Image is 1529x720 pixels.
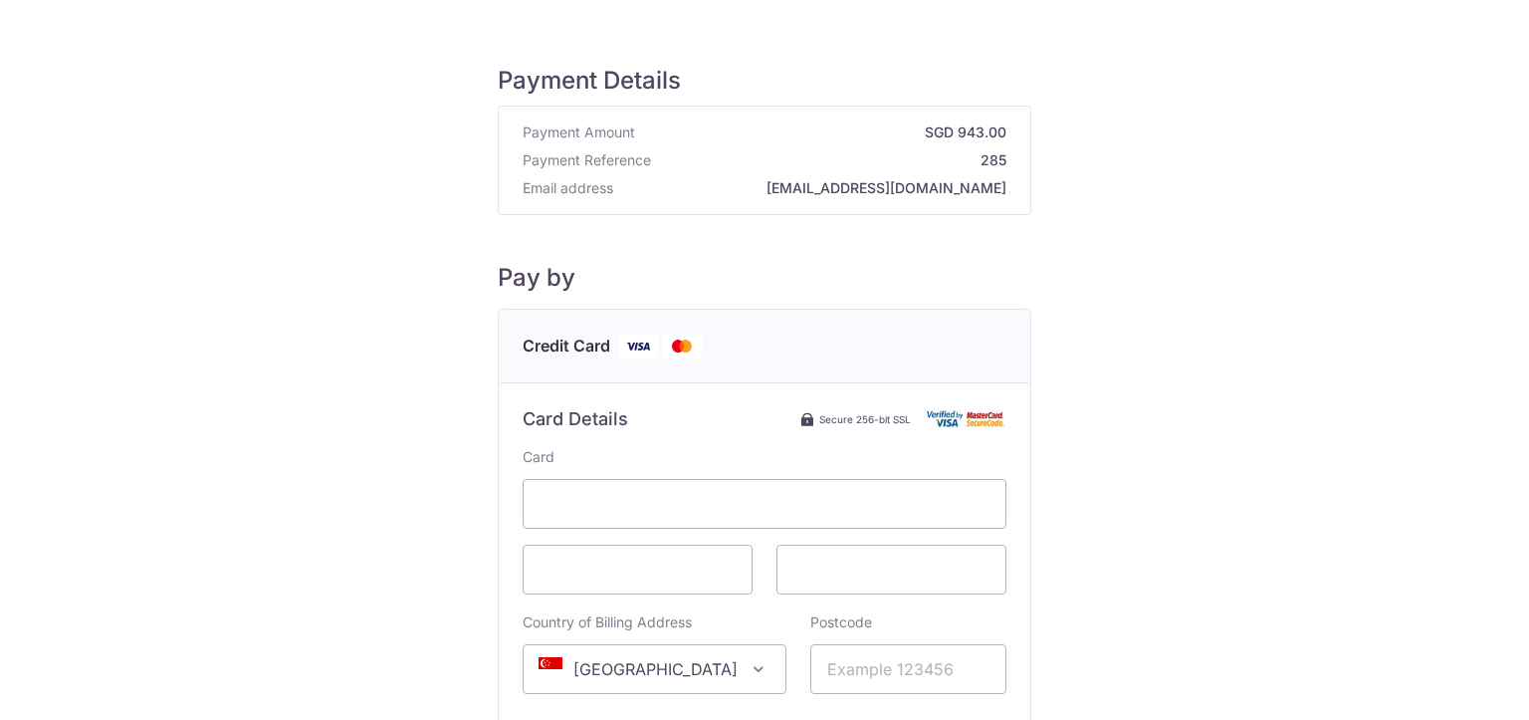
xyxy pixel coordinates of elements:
[523,178,613,198] span: Email address
[643,122,1006,142] strong: SGD 943.00
[810,612,872,632] label: Postcode
[523,122,635,142] span: Payment Amount
[618,334,658,359] img: Visa
[540,492,989,516] iframe: Secure card number input frame
[523,150,651,170] span: Payment Reference
[662,334,702,359] img: Mastercard
[659,150,1006,170] strong: 285
[810,644,1006,694] input: Example 123456
[793,558,989,582] iframe: Secure card security code input frame
[523,644,786,694] span: Singapore
[621,178,1006,198] strong: [EMAIL_ADDRESS][DOMAIN_NAME]
[524,645,785,693] span: Singapore
[819,411,911,427] span: Secure 256-bit SSL
[927,410,1006,427] img: Card secure
[523,447,554,467] label: Card
[523,334,610,359] span: Credit Card
[523,612,692,632] label: Country of Billing Address
[498,66,1031,96] h5: Payment Details
[540,558,736,582] iframe: Secure card expiration date input frame
[498,263,1031,293] h5: Pay by
[523,407,628,431] h6: Card Details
